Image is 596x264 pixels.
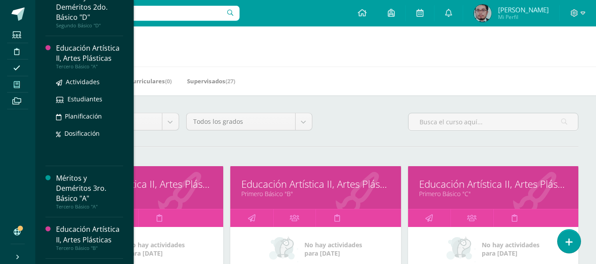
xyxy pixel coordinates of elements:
[56,224,123,251] a: Educación Artística II, Artes PlásticasTercero Básico "B"
[65,112,102,120] span: Planificación
[193,113,289,130] span: Todos los grados
[474,4,491,22] img: c79a8ee83a32926c67f9bb364e6b58c4.png
[56,128,123,138] a: Dosificación
[187,74,235,88] a: Supervisados(27)
[67,95,102,103] span: Estudiantes
[241,190,390,198] a: Primero Básico "B"
[56,77,123,87] a: Actividades
[482,241,540,257] span: No hay actividades para [DATE]
[304,241,362,257] span: No hay actividades para [DATE]
[56,224,123,245] div: Educación Artística II, Artes Plásticas
[419,190,567,198] a: Primero Básico "C"
[56,173,123,204] div: Méritos y Deméritos 3ro. Básico "A"
[56,63,123,70] div: Tercero Básico "A"
[127,241,185,257] span: No hay actividades para [DATE]
[446,236,476,262] img: no_activities_small.png
[64,129,100,138] span: Dosificación
[56,43,123,63] div: Educación Artística II, Artes Plásticas
[409,113,578,130] input: Busca el curso aquí...
[419,177,567,191] a: Educación Artística II, Artes Plásticas
[56,111,123,121] a: Planificación
[56,245,123,251] div: Tercero Básico "B"
[165,77,172,85] span: (0)
[187,113,312,130] a: Todos los grados
[66,78,100,86] span: Actividades
[56,43,123,70] a: Educación Artística II, Artes PlásticasTercero Básico "A"
[56,94,123,104] a: Estudiantes
[269,236,298,262] img: no_activities_small.png
[64,190,212,198] a: Primero Básico "A"
[225,77,235,85] span: (27)
[41,6,240,21] input: Busca un usuario...
[498,5,549,14] span: [PERSON_NAME]
[498,13,549,21] span: Mi Perfil
[241,177,390,191] a: Educación Artística II, Artes Plásticas
[56,173,123,210] a: Méritos y Deméritos 3ro. Básico "A"Tercero Básico "A"
[102,74,172,88] a: Mis Extracurriculares(0)
[64,177,212,191] a: Educación Artística II, Artes Plásticas
[56,204,123,210] div: Tercero Básico "A"
[56,22,123,29] div: Segundo Básico "D"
